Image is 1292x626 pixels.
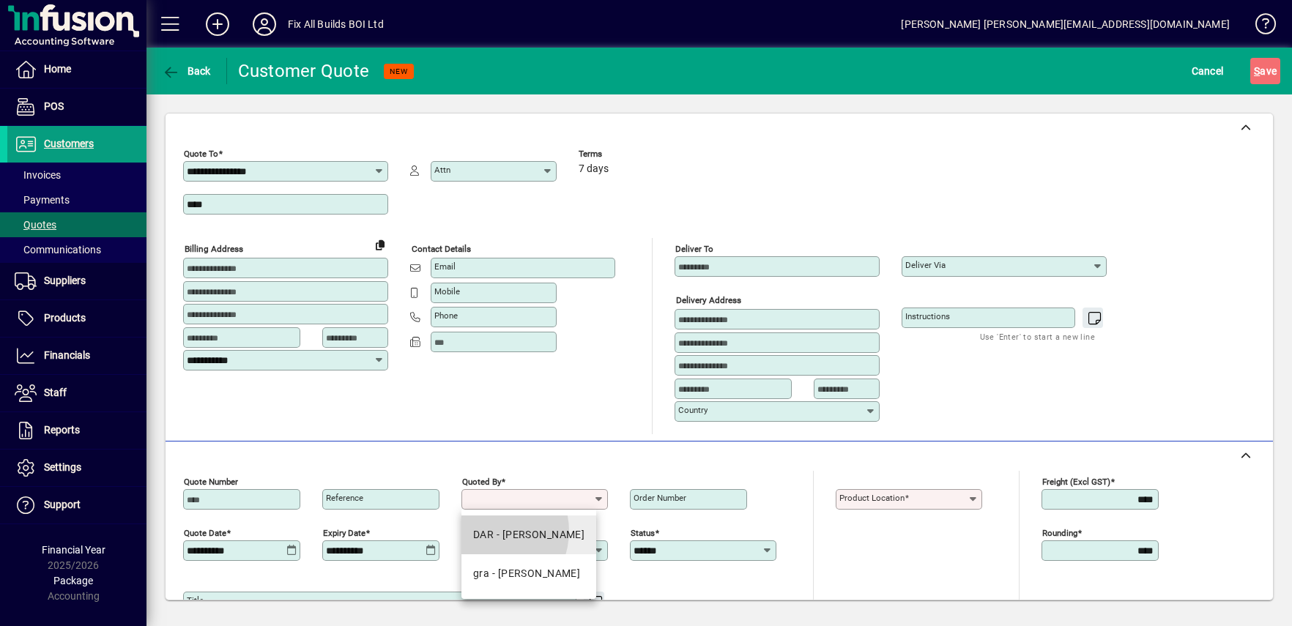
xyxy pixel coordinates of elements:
[901,12,1230,36] div: [PERSON_NAME] [PERSON_NAME][EMAIL_ADDRESS][DOMAIN_NAME]
[1042,527,1077,537] mat-label: Rounding
[44,138,94,149] span: Customers
[7,89,146,125] a: POS
[634,493,686,503] mat-label: Order number
[15,194,70,206] span: Payments
[44,387,67,398] span: Staff
[434,165,450,175] mat-label: Attn
[7,300,146,337] a: Products
[434,286,460,297] mat-label: Mobile
[461,515,596,554] mat-option: DAR - Darren Hill
[184,527,226,537] mat-label: Quote date
[44,349,90,361] span: Financials
[1254,65,1260,77] span: S
[390,67,408,76] span: NEW
[905,260,946,270] mat-label: Deliver via
[53,575,93,586] span: Package
[7,51,146,88] a: Home
[288,12,384,36] div: Fix All Builds BOI Ltd
[44,275,86,286] span: Suppliers
[146,58,227,84] app-page-header-button: Back
[1254,59,1277,83] span: ave
[678,405,708,415] mat-label: Country
[42,544,105,556] span: Financial Year
[905,311,950,321] mat-label: Instructions
[194,11,241,37] button: Add
[162,65,211,77] span: Back
[7,375,146,411] a: Staff
[44,461,81,473] span: Settings
[238,59,370,83] div: Customer Quote
[434,310,458,321] mat-label: Phone
[7,263,146,299] a: Suppliers
[7,450,146,486] a: Settings
[44,499,81,510] span: Support
[241,11,288,37] button: Profile
[7,412,146,449] a: Reports
[675,244,713,254] mat-label: Deliver To
[44,424,80,436] span: Reports
[184,149,218,159] mat-label: Quote To
[184,476,238,486] mat-label: Quote number
[7,163,146,187] a: Invoices
[1250,58,1280,84] button: Save
[323,527,365,537] mat-label: Expiry date
[7,487,146,523] a: Support
[44,100,64,112] span: POS
[44,312,86,324] span: Products
[7,237,146,262] a: Communications
[158,58,215,84] button: Back
[15,219,56,231] span: Quotes
[980,328,1095,345] mat-hint: Use 'Enter' to start a new line
[434,261,456,272] mat-label: Email
[44,63,71,75] span: Home
[473,527,584,543] div: DAR - [PERSON_NAME]
[7,338,146,374] a: Financials
[839,493,905,503] mat-label: Product location
[1188,58,1228,84] button: Cancel
[579,149,667,159] span: Terms
[631,527,655,537] mat-label: Status
[187,595,204,605] mat-label: Title
[461,554,596,593] mat-option: gra - Grant Hill
[462,476,501,486] mat-label: Quoted by
[1244,3,1274,51] a: Knowledge Base
[579,163,609,175] span: 7 days
[368,233,392,256] button: Copy to Delivery address
[326,493,363,503] mat-label: Reference
[15,169,61,181] span: Invoices
[473,566,580,581] div: gra - [PERSON_NAME]
[7,187,146,212] a: Payments
[15,244,101,256] span: Communications
[1042,476,1110,486] mat-label: Freight (excl GST)
[7,212,146,237] a: Quotes
[1192,59,1224,83] span: Cancel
